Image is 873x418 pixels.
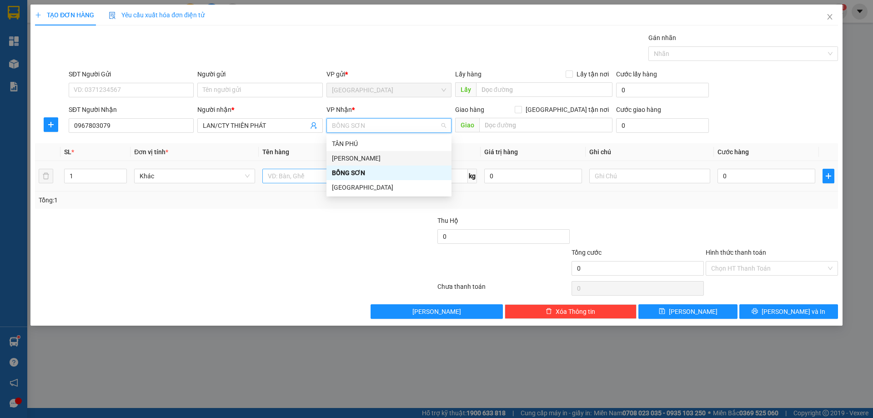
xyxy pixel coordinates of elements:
span: Lấy hàng [455,71,482,78]
div: Tổng: 1 [39,195,337,205]
input: Dọc đường [479,118,612,132]
div: TÂN PHÚ [326,136,452,151]
input: Cước giao hàng [616,118,709,133]
span: plus [44,121,58,128]
button: deleteXóa Thông tin [505,304,637,319]
div: BỒNG SƠN [332,168,446,178]
span: delete [546,308,552,315]
div: [GEOGRAPHIC_DATA] [332,182,446,192]
span: close [826,13,833,20]
button: [PERSON_NAME] [371,304,503,319]
span: Nhận: [106,8,128,17]
input: VD: Bàn, Ghế [262,169,383,183]
div: NGỌC THÂU [106,28,179,39]
span: plus [823,172,834,180]
span: Yêu cầu xuất hóa đơn điện tử [109,11,205,19]
div: TÂN PHÚ [332,139,446,149]
div: VP gửi [326,69,452,79]
input: 0 [484,169,582,183]
span: Thu Hộ [437,217,458,224]
input: Dọc đường [476,82,612,97]
span: Lấy tận nơi [573,69,612,79]
div: Người gửi [197,69,322,79]
span: VP Nhận [326,106,352,113]
button: printer[PERSON_NAME] và In [739,304,838,319]
span: Cước hàng [717,148,749,156]
div: SĐT Người Gửi [69,69,194,79]
input: Cước lấy hàng [616,83,709,97]
span: Khác [140,169,250,183]
label: Gán nhãn [648,34,676,41]
span: TẠO ĐƠN HÀNG [35,11,94,19]
span: plus [35,12,41,18]
span: Đơn vị tính [134,148,168,156]
th: Ghi chú [586,143,714,161]
div: Chưa thanh toán [436,282,571,297]
span: printer [752,308,758,315]
div: [GEOGRAPHIC_DATA] [8,8,100,28]
button: Close [817,5,843,30]
button: save[PERSON_NAME] [638,304,737,319]
span: Xóa Thông tin [556,307,595,317]
div: Người nhận [197,105,322,115]
div: [PERSON_NAME] [106,8,179,28]
span: user-add [310,122,317,129]
img: icon [109,12,116,19]
button: delete [39,169,53,183]
span: save [659,308,665,315]
span: Gửi: [8,8,22,17]
div: TAM QUAN [326,151,452,166]
span: SL [64,148,71,156]
span: [GEOGRAPHIC_DATA] tận nơi [522,105,612,115]
input: Ghi Chú [589,169,710,183]
div: BỒNG SƠN [326,166,452,180]
div: [PERSON_NAME] [332,153,446,163]
span: Tên hàng [262,148,289,156]
span: kg [468,169,477,183]
label: Cước lấy hàng [616,71,657,78]
span: Giao hàng [455,106,484,113]
button: plus [44,117,58,132]
span: [PERSON_NAME] [412,307,461,317]
label: Cước giao hàng [616,106,661,113]
span: Giao [455,118,479,132]
span: [PERSON_NAME] và In [762,307,825,317]
span: Giá trị hàng [484,148,518,156]
button: plus [823,169,834,183]
span: [PERSON_NAME] [669,307,717,317]
div: SÀI GÒN [326,180,452,195]
span: SÀI GÒN [332,83,446,97]
span: Lấy [455,82,476,97]
label: Hình thức thanh toán [706,249,766,256]
span: BỒNG SƠN [332,119,446,132]
span: Tổng cước [572,249,602,256]
span: Chưa cước [105,57,145,67]
div: SĐT Người Nhận [69,105,194,115]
